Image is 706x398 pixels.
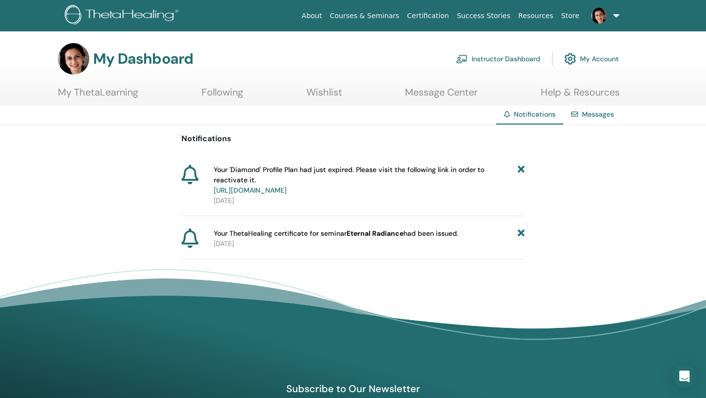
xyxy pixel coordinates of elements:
[93,50,193,68] h3: My Dashboard
[456,54,468,63] img: chalkboard-teacher.svg
[564,50,576,67] img: cog.svg
[673,365,696,388] div: Open Intercom Messenger
[557,7,583,25] a: Store
[214,239,525,249] p: [DATE]
[514,7,557,25] a: Resources
[326,7,403,25] a: Courses & Seminars
[453,7,514,25] a: Success Stories
[582,110,614,119] a: Messages
[564,48,619,70] a: My Account
[214,196,525,206] p: [DATE]
[405,86,478,105] a: Message Center
[514,110,555,119] span: Notifications
[541,86,620,105] a: Help & Resources
[181,133,525,145] p: Notifications
[591,8,607,24] img: default.jpg
[65,5,182,27] img: logo.png
[214,186,287,195] a: [URL][DOMAIN_NAME]
[306,86,342,105] a: Wishlist
[58,86,138,105] a: My ThetaLearning
[214,165,518,196] span: Your 'Diamond' Profile Plan had just expired. Please visit the following link in order to reactiv...
[214,228,458,239] span: Your ThetaHealing certificate for seminar had been issued.
[202,86,243,105] a: Following
[347,229,403,238] b: Eternal Radiance
[456,48,540,70] a: Instructor Dashboard
[403,7,453,25] a: Certification
[240,382,466,395] h4: Subscribe to Our Newsletter
[298,7,326,25] a: About
[58,43,89,75] img: default.jpg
